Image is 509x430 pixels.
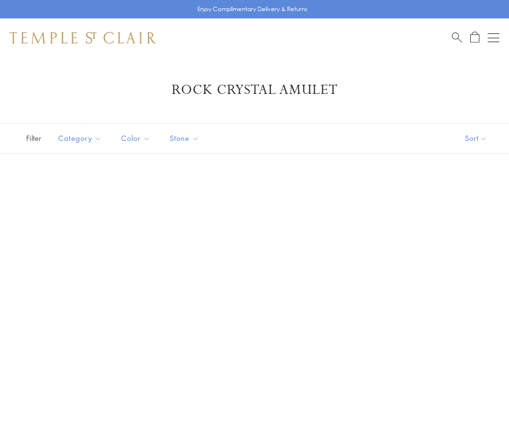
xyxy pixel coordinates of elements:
[165,132,207,144] span: Stone
[443,123,509,153] button: Show sort by
[162,127,207,149] button: Stone
[452,31,462,44] a: Search
[470,31,479,44] a: Open Shopping Bag
[114,127,158,149] button: Color
[53,132,109,144] span: Category
[24,81,485,99] h1: Rock Crystal Amulet
[10,32,156,44] img: Temple St. Clair
[197,4,307,14] p: Enjoy Complimentary Delivery & Returns
[488,32,499,44] button: Open navigation
[116,132,158,144] span: Color
[51,127,109,149] button: Category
